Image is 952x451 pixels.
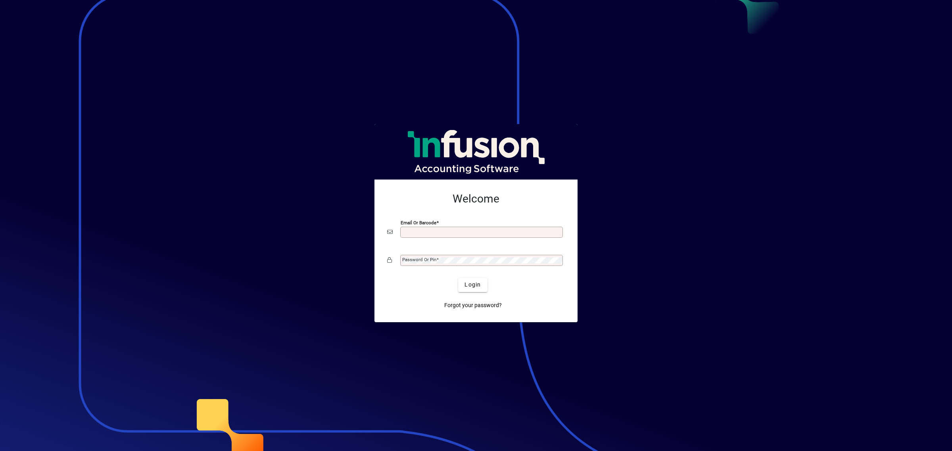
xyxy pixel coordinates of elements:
h2: Welcome [387,192,565,206]
mat-label: Password or Pin [402,257,436,262]
span: Login [464,281,481,289]
button: Login [458,278,487,292]
mat-label: Email or Barcode [401,220,436,225]
a: Forgot your password? [441,298,505,313]
span: Forgot your password? [444,301,502,310]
